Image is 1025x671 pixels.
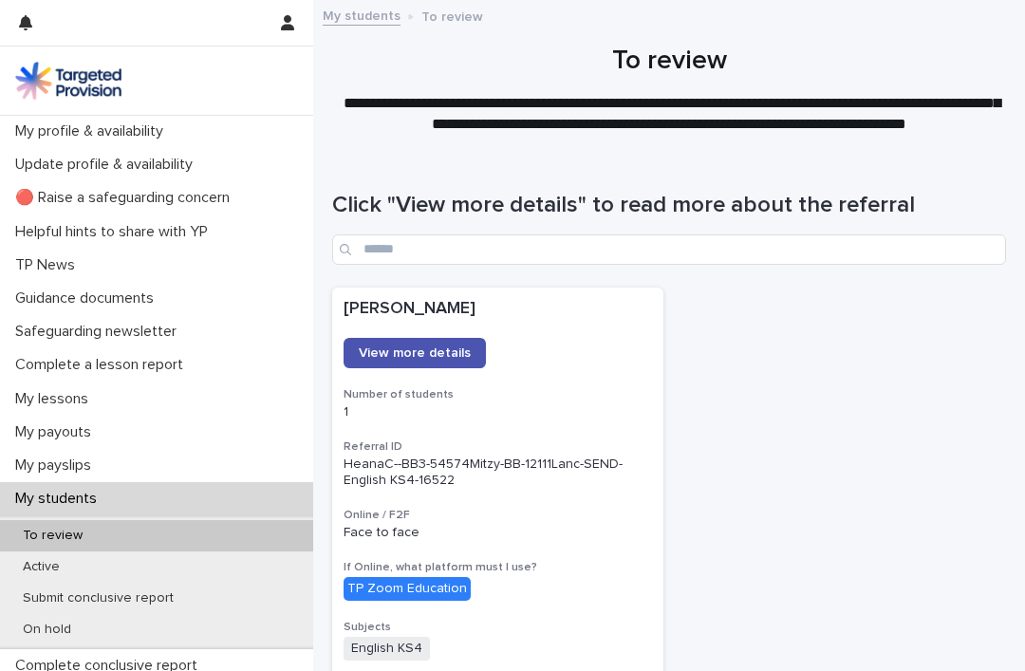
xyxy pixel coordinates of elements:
a: View more details [344,338,486,368]
p: My payslips [8,457,106,475]
h3: If Online, what platform must I use? [344,560,652,575]
p: Face to face [344,525,652,541]
h3: Referral ID [344,439,652,455]
p: Guidance documents [8,289,169,308]
p: Helpful hints to share with YP [8,223,223,241]
img: M5nRWzHhSzIhMunXDL62 [15,62,121,100]
p: Update profile & availability [8,156,208,174]
div: TP Zoom Education [344,577,471,601]
p: Submit conclusive report [8,590,189,606]
p: 🔴 Raise a safeguarding concern [8,189,245,207]
p: HeanaC--BB3-54574Mitzy-BB-12111Lanc-SEND-English KS4-16522 [344,457,652,489]
p: On hold [8,622,86,638]
p: Complete a lesson report [8,356,198,374]
span: English KS4 [344,637,430,661]
p: My students [8,490,112,508]
p: To review [421,5,483,26]
h1: To review [332,46,1006,78]
p: My profile & availability [8,122,178,140]
span: View more details [359,346,471,360]
p: [PERSON_NAME] [344,299,652,320]
p: My payouts [8,423,106,441]
h3: Subjects [344,620,652,635]
p: TP News [8,256,90,274]
input: Search [332,234,1006,265]
p: To review [8,528,98,544]
a: My students [323,4,401,26]
p: Safeguarding newsletter [8,323,192,341]
h1: Click "View more details" to read more about the referral [332,192,1006,219]
p: My lessons [8,390,103,408]
p: 1 [344,404,652,420]
h3: Number of students [344,387,652,402]
p: Active [8,559,75,575]
h3: Online / F2F [344,508,652,523]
